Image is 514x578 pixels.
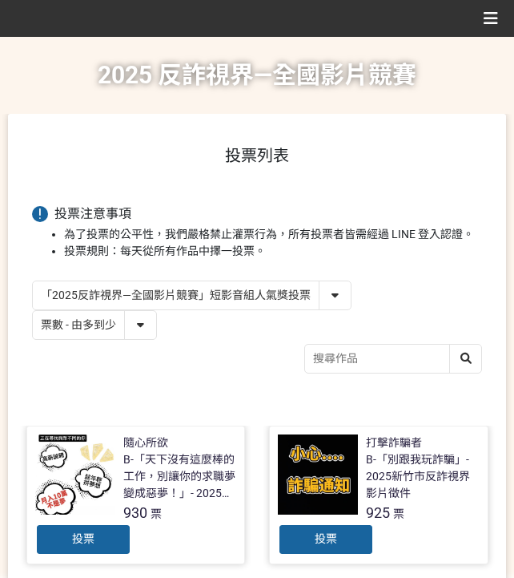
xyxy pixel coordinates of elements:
[315,532,337,545] span: 投票
[366,451,480,502] div: B-「別跟我玩詐騙」- 2025新竹市反詐視界影片徵件
[269,426,488,564] a: 打擊詐騙者B-「別跟我玩詐騙」- 2025新竹市反詐視界影片徵件925票投票
[72,532,94,545] span: 投票
[123,435,168,451] div: 隨心所欲
[366,504,390,521] span: 925
[26,426,246,564] a: 隨心所欲B-「天下沒有這麼棒的工作，別讓你的求職夢變成惡夢！」- 2025新竹市反詐視界影片徵件930票投票
[64,226,482,243] li: 為了投票的公平性，我們嚴格禁止灌票行為，所有投票者皆需經過 LINE 登入認證。
[123,451,237,502] div: B-「天下沒有這麼棒的工作，別讓你的求職夢變成惡夢！」- 2025新竹市反詐視界影片徵件
[98,37,416,114] h1: 2025 反詐視界—全國影片競賽
[151,507,162,520] span: 票
[393,507,404,520] span: 票
[366,435,422,451] div: 打擊詐騙者
[64,243,482,260] li: 投票規則：每天從所有作品中擇一投票。
[54,206,131,221] span: 投票注意事項
[123,504,147,521] span: 930
[305,345,481,373] input: 搜尋作品
[32,146,482,165] h1: 投票列表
